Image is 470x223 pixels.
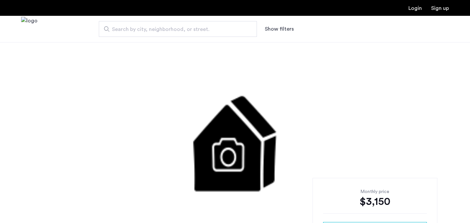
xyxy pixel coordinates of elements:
div: Monthly price [323,188,427,195]
span: Search by city, neighborhood, or street. [112,25,238,33]
img: logo [21,17,38,42]
a: Login [408,6,422,11]
a: Cazamio Logo [21,17,38,42]
div: $3,150 [323,195,427,208]
a: Registration [431,6,449,11]
button: Show or hide filters [265,25,294,33]
input: Apartment Search [99,21,257,37]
